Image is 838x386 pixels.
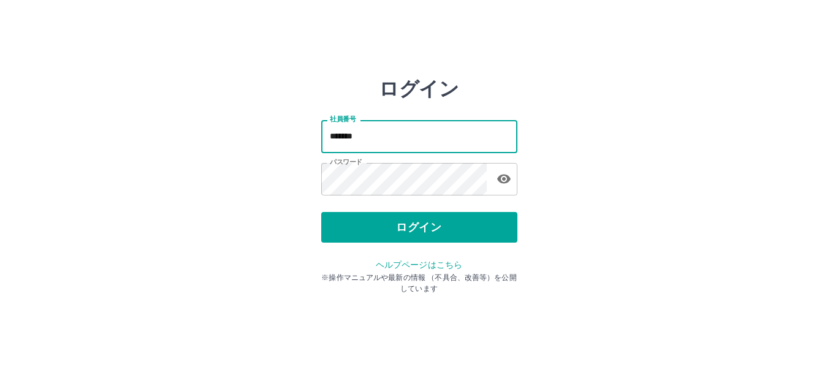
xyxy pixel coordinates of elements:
button: ログイン [321,212,517,243]
label: 社員番号 [330,115,356,124]
h2: ログイン [379,77,459,100]
a: ヘルプページはこちら [376,260,462,270]
label: パスワード [330,157,362,167]
p: ※操作マニュアルや最新の情報 （不具合、改善等）を公開しています [321,272,517,294]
